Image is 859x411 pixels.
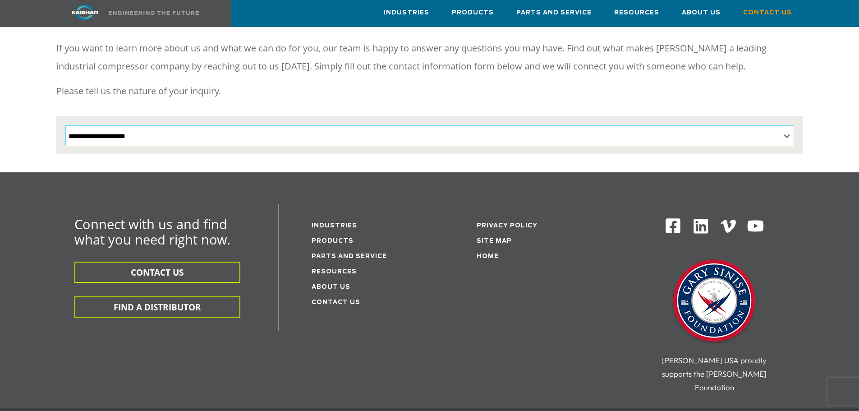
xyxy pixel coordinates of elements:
[614,0,659,25] a: Resources
[384,8,429,18] span: Industries
[56,39,803,75] p: If you want to learn more about us and what we can do for you, our team is happy to answer any qu...
[452,0,494,25] a: Products
[477,238,512,244] a: Site Map
[665,217,681,234] img: Facebook
[743,8,792,18] span: Contact Us
[452,8,494,18] span: Products
[477,223,537,229] a: Privacy Policy
[516,0,592,25] a: Parts and Service
[692,217,710,235] img: Linkedin
[743,0,792,25] a: Contact Us
[682,0,721,25] a: About Us
[74,262,240,283] button: CONTACT US
[721,220,736,233] img: Vimeo
[312,254,387,259] a: Parts and service
[74,215,230,248] span: Connect with us and find what you need right now.
[312,223,357,229] a: Industries
[312,300,360,305] a: Contact Us
[662,356,767,392] span: [PERSON_NAME] USA proudly supports the [PERSON_NAME] Foundation
[312,238,354,244] a: Products
[747,217,764,235] img: Youtube
[384,0,429,25] a: Industries
[477,254,499,259] a: Home
[669,257,759,347] img: Gary Sinise Foundation
[614,8,659,18] span: Resources
[51,5,119,20] img: kaishan logo
[56,82,803,100] p: Please tell us the nature of your inquiry.
[109,11,199,15] img: Engineering the future
[516,8,592,18] span: Parts and Service
[682,8,721,18] span: About Us
[312,284,350,290] a: About Us
[74,296,240,318] button: FIND A DISTRIBUTOR
[312,269,357,275] a: Resources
